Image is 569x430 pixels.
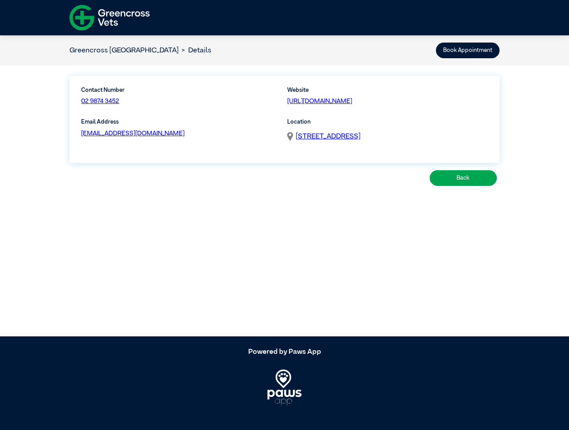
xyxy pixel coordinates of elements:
a: [URL][DOMAIN_NAME] [287,98,352,104]
h5: Powered by Paws App [69,348,500,357]
nav: breadcrumb [69,45,211,56]
button: Book Appointment [436,43,500,58]
img: f-logo [69,2,150,33]
li: Details [179,45,211,56]
a: [EMAIL_ADDRESS][DOMAIN_NAME] [81,130,185,137]
a: Greencross [GEOGRAPHIC_DATA] [69,47,179,54]
label: Contact Number [81,86,177,95]
a: [STREET_ADDRESS] [296,131,361,142]
label: Location [287,118,487,126]
img: PawsApp [267,370,302,405]
label: Website [287,86,487,95]
a: 02 9874 3452 [81,98,119,104]
span: [STREET_ADDRESS] [296,133,361,140]
label: Email Address [81,118,281,126]
button: Back [430,170,497,186]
